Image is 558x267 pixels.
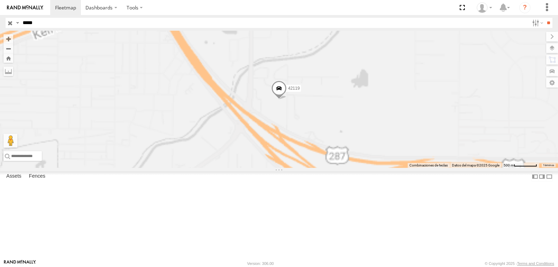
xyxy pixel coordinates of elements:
button: Escala del mapa: 500 m por 63 píxeles [502,163,539,168]
label: Dock Summary Table to the Left [531,171,538,181]
label: Hide Summary Table [546,171,553,181]
span: 500 m [504,163,514,167]
span: Datos del mapa ©2025 Google [452,163,499,167]
label: Search Filter Options [529,18,544,28]
button: Zoom Home [3,53,13,63]
a: Visit our Website [4,260,36,267]
button: Combinaciones de teclas [409,163,448,168]
label: Map Settings [546,78,558,88]
label: Assets [3,172,25,181]
a: Términos (se abre en una nueva pestaña) [543,164,554,167]
a: Terms and Conditions [517,261,554,266]
div: Miguel Cantu [474,2,495,13]
img: rand-logo.svg [7,5,43,10]
div: © Copyright 2025 - [485,261,554,266]
button: Arrastra al hombrecito al mapa para abrir Street View [3,134,17,148]
div: Version: 306.00 [247,261,274,266]
button: Zoom out [3,44,13,53]
span: 42119 [288,86,300,91]
label: Measure [3,66,13,76]
label: Fences [25,172,49,181]
i: ? [519,2,530,13]
label: Search Query [15,18,20,28]
label: Dock Summary Table to the Right [538,171,545,181]
button: Zoom in [3,34,13,44]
